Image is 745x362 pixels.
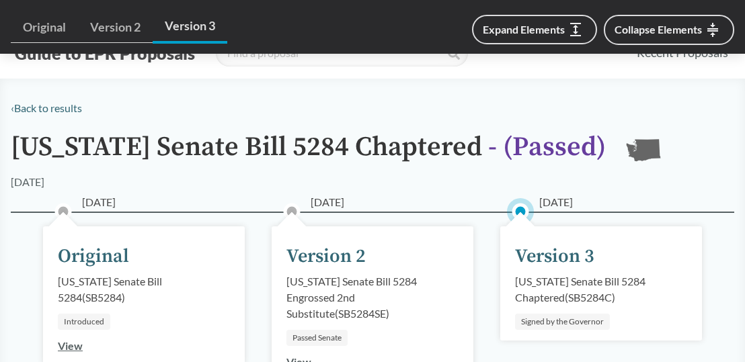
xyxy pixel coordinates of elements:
[539,194,573,210] span: [DATE]
[515,314,610,330] div: Signed by the Governor
[515,273,687,306] div: [US_STATE] Senate Bill 5284 Chaptered ( SB5284C )
[11,132,606,174] h1: [US_STATE] Senate Bill 5284 Chaptered
[286,330,348,346] div: Passed Senate
[472,15,597,44] button: Expand Elements
[58,314,110,330] div: Introduced
[153,11,227,44] a: Version 3
[311,194,344,210] span: [DATE]
[11,101,82,114] a: ‹Back to results
[58,273,230,306] div: [US_STATE] Senate Bill 5284 ( SB5284 )
[11,174,44,190] div: [DATE]
[78,12,153,43] a: Version 2
[286,273,459,322] div: [US_STATE] Senate Bill 5284 Engrossed 2nd Substitute ( SB5284SE )
[488,130,606,164] span: - ( Passed )
[286,242,366,271] div: Version 2
[58,242,129,271] div: Original
[515,242,594,271] div: Version 3
[11,12,78,43] a: Original
[82,194,116,210] span: [DATE]
[58,339,83,352] a: View
[604,15,734,45] button: Collapse Elements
